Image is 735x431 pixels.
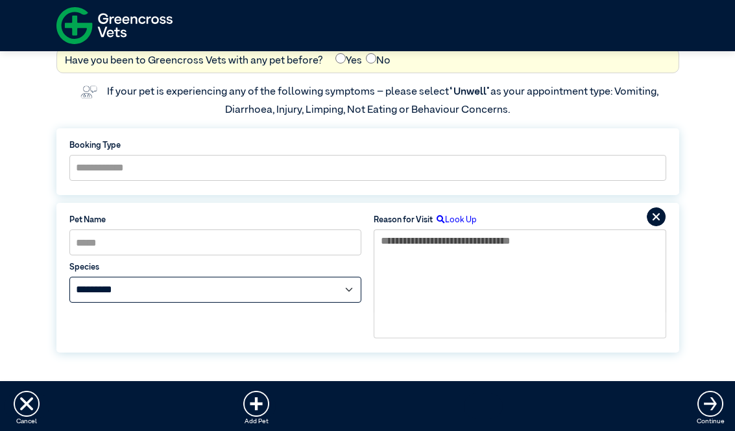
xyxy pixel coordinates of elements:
[69,261,361,274] label: Species
[335,53,346,64] input: Yes
[56,3,173,48] img: f-logo
[65,53,323,69] label: Have you been to Greencross Vets with any pet before?
[69,139,666,152] label: Booking Type
[107,87,660,115] label: If your pet is experiencing any of the following symptoms – please select as your appointment typ...
[366,53,391,69] label: No
[449,87,490,97] span: “Unwell”
[69,214,361,226] label: Pet Name
[335,53,362,69] label: Yes
[433,214,477,226] label: Look Up
[77,82,101,102] img: vet
[366,53,376,64] input: No
[374,214,433,226] label: Reason for Visit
